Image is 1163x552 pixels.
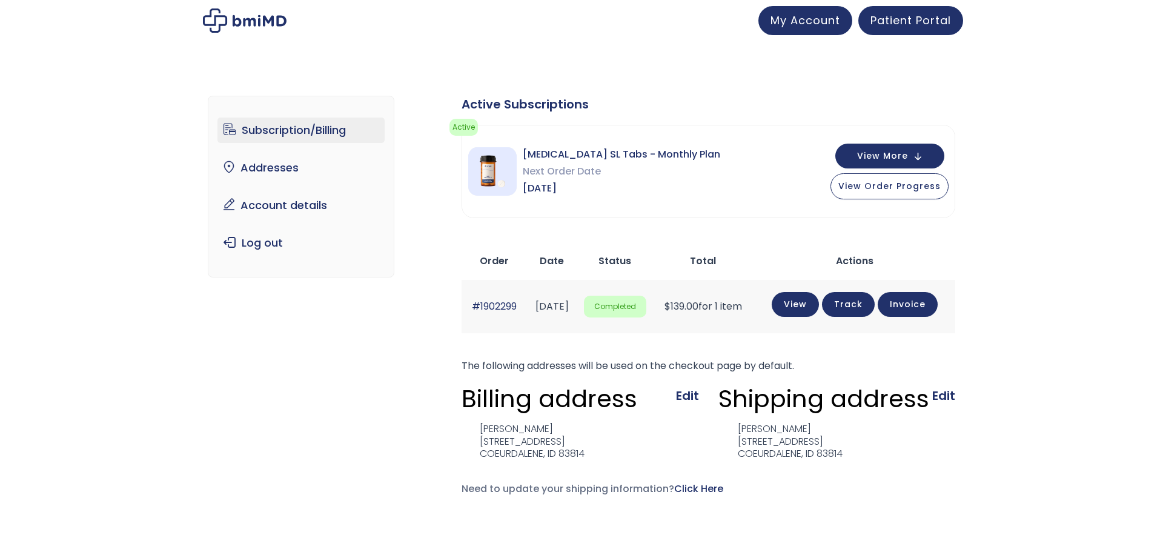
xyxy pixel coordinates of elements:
span: Actions [836,254,873,268]
span: My Account [770,13,840,28]
button: View More [835,144,944,168]
a: #1902299 [472,299,517,313]
span: View Order Progress [838,180,941,192]
span: View More [857,152,908,160]
span: Completed [584,296,646,318]
address: [PERSON_NAME] [STREET_ADDRESS] COEURDALENE, ID 83814 [462,423,585,461]
span: Total [690,254,716,268]
span: Date [540,254,564,268]
a: Subscription/Billing [217,118,385,143]
span: Status [598,254,631,268]
span: [MEDICAL_DATA] SL Tabs - Monthly Plan [523,146,720,163]
a: Account details [217,193,385,218]
span: [DATE] [523,180,720,197]
button: View Order Progress [830,173,949,199]
time: [DATE] [535,299,569,313]
nav: Account pages [208,96,395,278]
a: Click Here [674,482,723,496]
a: Log out [217,230,385,256]
span: $ [664,299,671,313]
p: The following addresses will be used on the checkout page by default. [462,357,955,374]
a: Edit [932,387,955,404]
span: Need to update your shipping information? [462,482,723,496]
a: Edit [676,387,699,404]
a: My Account [758,6,852,35]
h3: Billing address [462,384,637,414]
span: 139.00 [664,299,698,313]
a: View [772,292,819,317]
h3: Shipping address [718,384,929,414]
div: Active Subscriptions [462,96,955,113]
img: My account [203,8,287,33]
a: Patient Portal [858,6,963,35]
td: for 1 item [652,280,754,333]
span: Next Order Date [523,163,720,180]
span: Order [480,254,509,268]
a: Track [822,292,875,317]
address: [PERSON_NAME] [STREET_ADDRESS] COEURDALENE, ID 83814 [718,423,843,461]
a: Addresses [217,155,385,181]
a: Invoice [878,292,938,317]
span: Patient Portal [870,13,951,28]
span: Active [449,119,478,136]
